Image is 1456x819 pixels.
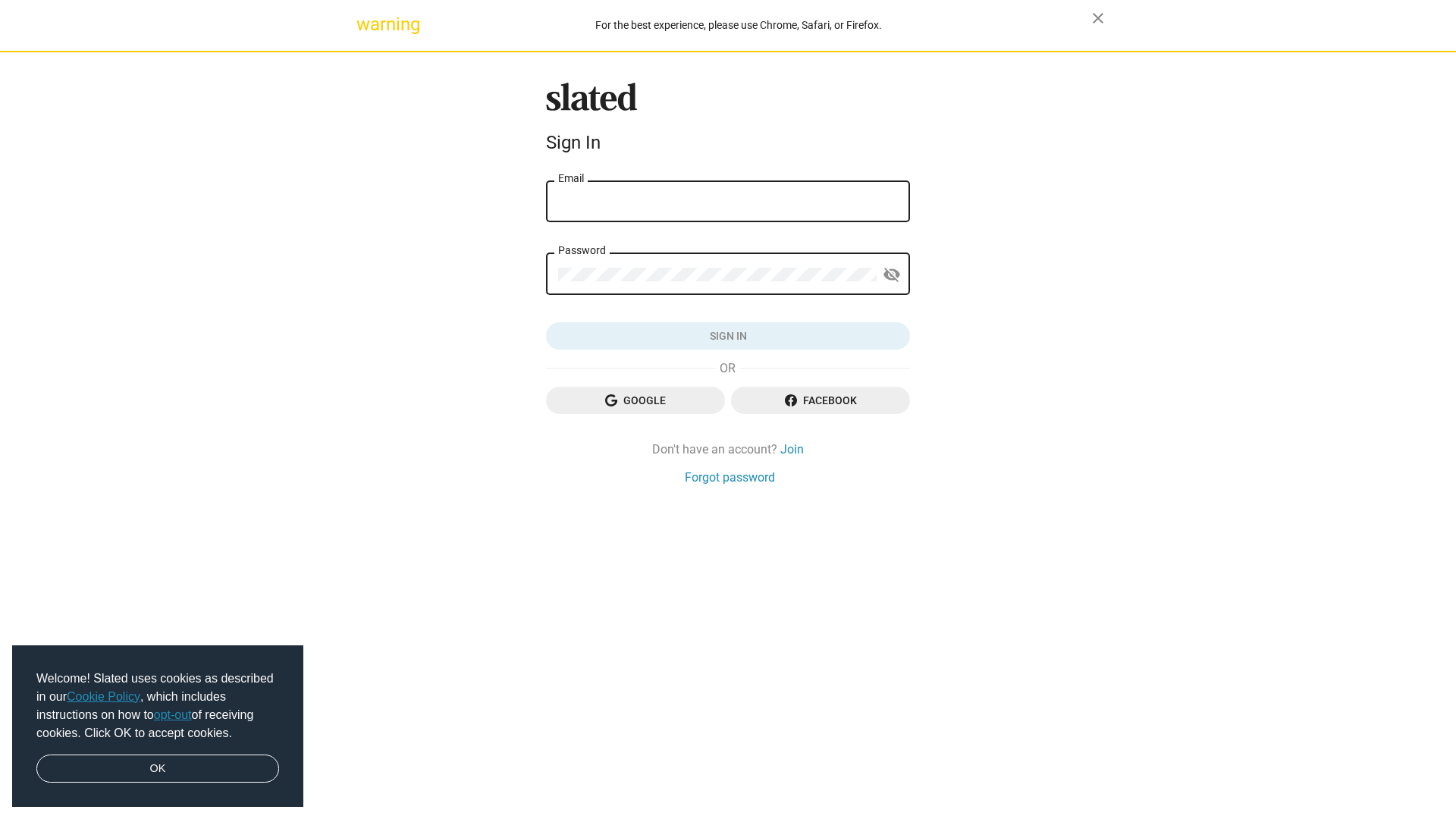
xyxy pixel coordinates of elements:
button: Show password [877,260,907,290]
a: dismiss cookie message [36,755,279,783]
span: Facebook [743,387,898,414]
mat-icon: close [1089,9,1107,27]
span: Welcome! Slated uses cookies as described in our , which includes instructions on how to of recei... [36,670,279,742]
span: Google [558,387,713,414]
div: For the best experience, please use Chrome, Safari, or Firefox. [385,15,1092,36]
div: Don't have an account? [546,441,910,457]
button: Google [546,387,725,414]
button: Facebook [731,387,910,414]
sl-branding: Sign In [546,83,910,160]
a: Forgot password [685,469,775,485]
div: cookieconsent [12,645,303,808]
div: Sign In [546,132,910,153]
a: opt-out [154,708,192,721]
a: Cookie Policy [67,690,140,703]
a: Join [780,441,804,457]
mat-icon: warning [356,15,375,33]
mat-icon: visibility_off [883,263,901,287]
